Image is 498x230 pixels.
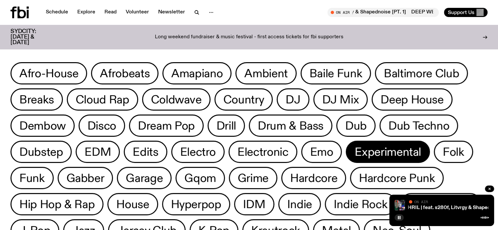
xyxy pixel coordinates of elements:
span: EDM [84,146,111,158]
span: Gabber [66,172,104,185]
button: Support Us [444,8,488,17]
span: Baltimore Club [384,67,459,80]
button: Afro-House [10,62,87,84]
span: DJ [286,93,300,106]
a: Schedule [42,8,72,17]
span: Afro-House [19,67,78,80]
span: Dub Techno [388,119,449,132]
button: Afrobeats [91,62,158,84]
button: Deep House [372,88,452,111]
p: Long weekend fundraiser & music festival - first access tickets for fbi supporters [155,34,343,40]
span: Folk [443,146,464,158]
button: Funk [10,167,54,189]
span: Deep House [380,93,443,106]
span: Electronic [237,146,288,158]
button: Ambient [235,62,296,84]
span: Edits [133,146,158,158]
span: Breaks [19,93,54,106]
button: Amapiano [162,62,231,84]
button: House [107,193,158,215]
button: Hip Hop & Rap [10,193,103,215]
span: Indie Rock [334,198,387,211]
button: Hardcore [281,167,346,189]
span: House [116,198,149,211]
button: IDM [234,193,274,215]
button: Dream Pop [129,115,204,137]
span: Experimental [355,146,421,158]
span: Drum & Bass [258,119,323,132]
button: Garage [117,167,172,189]
button: Gqom [175,167,225,189]
span: Hardcore [290,172,337,185]
span: Grime [238,172,268,185]
button: Cloud Rap [67,88,138,111]
span: Hip Hop & Rap [19,198,95,211]
span: Cloud Rap [76,93,129,106]
button: Electronic [229,141,297,163]
button: Baltimore Club [375,62,468,84]
span: Dub [345,119,367,132]
button: Dub Techno [379,115,458,137]
button: EDM [76,141,120,163]
span: Gqom [184,172,216,185]
span: Funk [19,172,45,185]
span: Coldwave [151,93,202,106]
span: DJ Mix [322,93,359,106]
button: Breaks [10,88,63,111]
button: Experimental [346,141,430,163]
span: Electro [180,146,216,158]
a: Volunteer [122,8,153,17]
button: DJ [277,88,309,111]
span: Support Us [448,9,474,15]
span: Hyperpop [171,198,221,211]
a: Explore [73,8,99,17]
button: Coldwave [142,88,211,111]
span: Amapiano [171,67,223,80]
span: Indie [287,198,312,211]
button: Grime [229,167,277,189]
button: Electro [171,141,225,163]
button: DJ Mix [313,88,368,111]
span: Dembow [19,119,66,132]
span: Drill [216,119,236,132]
span: Dubstep [19,146,63,158]
span: Disco [87,119,116,132]
button: Dub [336,115,376,137]
span: Afrobeats [100,67,150,80]
button: Edits [124,141,167,163]
a: Read [101,8,120,17]
button: Indie Rock [325,193,396,215]
button: Drill [208,115,245,137]
span: Baile Funk [309,67,362,80]
button: Dubstep [10,141,72,163]
button: Drum & Bass [249,115,332,137]
button: Folk [434,141,473,163]
span: Garage [126,172,163,185]
button: Hyperpop [162,193,230,215]
span: Emo [310,146,333,158]
button: Disco [79,115,125,137]
span: Country [223,93,264,106]
button: Emo [301,141,342,163]
button: Gabber [58,167,113,189]
button: Instrumental [400,193,481,215]
button: Indie [278,193,321,215]
button: Country [214,88,273,111]
span: Hardcore Punk [359,172,435,185]
button: Baile Funk [301,62,371,84]
h3: SYDCITY: [DATE] & [DATE] [10,29,52,45]
span: Ambient [244,67,287,80]
button: On AirDEEP WEB X MITHRIL | feat. s280f, Litvrgy & Shapednoise [PT. 1]DEEP WEB X MITHRIL | feat. s... [327,8,439,17]
span: Dream Pop [138,119,195,132]
span: On Air [414,200,428,204]
span: IDM [243,198,266,211]
button: Hardcore Punk [350,167,444,189]
a: Newsletter [154,8,189,17]
button: Dembow [10,115,75,137]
